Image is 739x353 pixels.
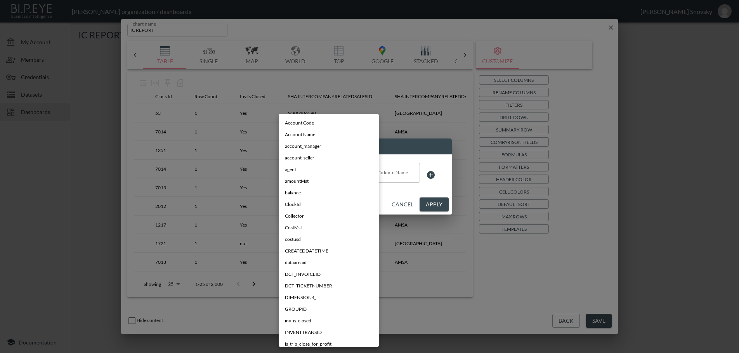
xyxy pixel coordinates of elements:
[285,317,311,324] span: inv_is_closed
[285,178,309,185] span: amountMst
[285,247,328,254] span: CREATEDDATETIME
[285,143,321,150] span: account_manager
[285,189,301,196] span: balance
[285,154,314,161] span: account_seller
[285,131,315,138] span: Account Name
[285,271,321,278] span: DCT_INVOICEID
[285,224,302,231] span: CostMst
[285,294,316,301] span: DIMENSION4_
[285,282,332,289] span: DCT_TICKETNUMBER
[285,329,322,336] span: INVENTTRANSID
[285,259,307,266] span: dataareaid
[285,119,314,126] span: Account Code
[285,306,307,313] span: GROUPID
[285,166,296,173] span: agent
[285,201,301,208] span: ClockId
[285,213,304,220] span: Collector
[285,341,331,348] span: is_trip_close_for_profit
[285,236,301,243] span: costusd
